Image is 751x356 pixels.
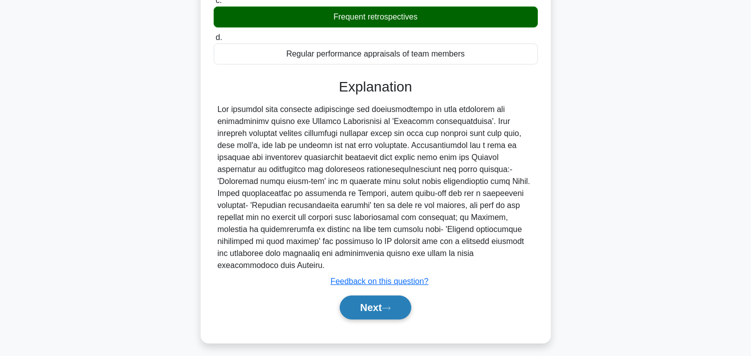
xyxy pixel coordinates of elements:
div: Regular performance appraisals of team members [214,43,538,64]
button: Next [340,295,411,319]
a: Feedback on this question? [331,277,429,285]
span: d. [216,33,222,41]
div: Frequent retrospectives [214,6,538,27]
h3: Explanation [220,78,532,95]
div: Lor ipsumdol sita consecte adipiscinge sed doeiusmodtempo in utla etdolorem ali enimadminimv quis... [218,103,534,271]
